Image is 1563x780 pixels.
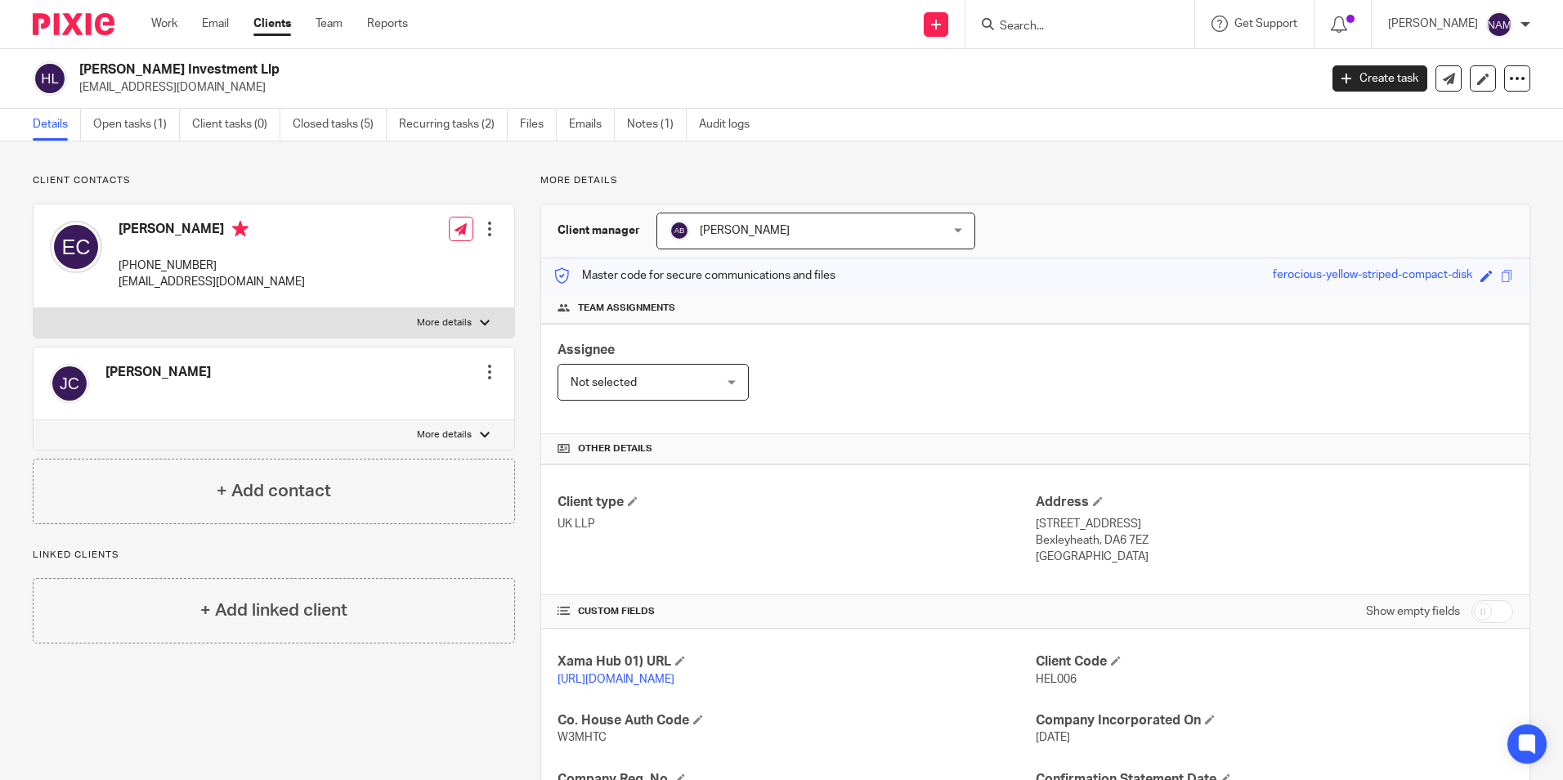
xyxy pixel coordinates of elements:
span: Other details [578,442,652,455]
h4: Xama Hub 01) URL [558,653,1035,670]
h4: + Add contact [217,478,331,504]
h4: Client type [558,494,1035,511]
span: W3MHTC [558,732,607,743]
h3: Client manager [558,222,640,239]
h4: Company Incorporated On [1036,712,1513,729]
p: Linked clients [33,549,515,562]
i: Primary [232,221,249,237]
p: UK LLP [558,516,1035,532]
span: [DATE] [1036,732,1070,743]
a: Team [316,16,343,32]
a: Client tasks (0) [192,109,280,141]
input: Search [998,20,1145,34]
p: [PHONE_NUMBER] [119,258,305,274]
p: Client contacts [33,174,515,187]
img: svg%3E [33,61,67,96]
img: svg%3E [50,221,102,273]
p: [PERSON_NAME] [1388,16,1478,32]
a: Open tasks (1) [93,109,180,141]
span: HEL006 [1036,674,1077,685]
a: Reports [367,16,408,32]
a: Create task [1332,65,1427,92]
img: svg%3E [50,364,89,403]
p: [EMAIL_ADDRESS][DOMAIN_NAME] [79,79,1308,96]
div: ferocious-yellow-striped-compact-disk [1273,267,1472,285]
h4: Client Code [1036,653,1513,670]
span: Not selected [571,377,637,388]
h4: Address [1036,494,1513,511]
h4: CUSTOM FIELDS [558,605,1035,618]
a: Files [520,109,557,141]
h4: + Add linked client [200,598,347,623]
a: Audit logs [699,109,762,141]
h4: [PERSON_NAME] [119,221,305,241]
a: [URL][DOMAIN_NAME] [558,674,674,685]
h2: [PERSON_NAME] Investment Llp [79,61,1062,78]
a: Clients [253,16,291,32]
a: Email [202,16,229,32]
a: Work [151,16,177,32]
h4: Co. House Auth Code [558,712,1035,729]
span: Get Support [1234,18,1297,29]
p: Master code for secure communications and files [553,267,835,284]
p: More details [417,316,472,329]
img: svg%3E [670,221,689,240]
img: Pixie [33,13,114,35]
img: svg%3E [1486,11,1512,38]
p: [STREET_ADDRESS] [1036,516,1513,532]
a: Emails [569,109,615,141]
p: More details [417,428,472,442]
h4: [PERSON_NAME] [105,364,211,381]
p: [EMAIL_ADDRESS][DOMAIN_NAME] [119,274,305,290]
a: Details [33,109,81,141]
p: More details [540,174,1530,187]
a: Recurring tasks (2) [399,109,508,141]
span: Assignee [558,343,615,356]
p: [GEOGRAPHIC_DATA] [1036,549,1513,565]
label: Show empty fields [1366,603,1460,620]
span: Team assignments [578,302,675,315]
a: Notes (1) [627,109,687,141]
a: Closed tasks (5) [293,109,387,141]
p: Bexleyheath, DA6 7EZ [1036,532,1513,549]
span: [PERSON_NAME] [700,225,790,236]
